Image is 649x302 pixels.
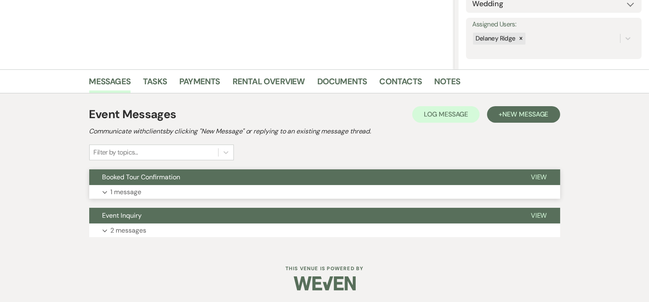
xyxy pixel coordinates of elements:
a: Messages [89,75,131,93]
button: 2 messages [89,224,560,238]
span: Event Inquiry [102,211,142,220]
a: Payments [179,75,220,93]
a: Documents [317,75,367,93]
span: Booked Tour Confirmation [102,173,181,181]
a: Contacts [380,75,422,93]
span: New Message [502,110,548,119]
button: +New Message [487,106,560,123]
button: Log Message [412,106,480,123]
p: 2 messages [111,225,147,236]
button: 1 message [89,185,560,199]
span: View [531,173,547,181]
button: Event Inquiry [89,208,518,224]
div: Delaney Ridge [473,33,517,45]
p: 1 message [111,187,142,197]
button: Booked Tour Confirmation [89,169,518,185]
a: Rental Overview [233,75,305,93]
a: Notes [434,75,460,93]
span: View [531,211,547,220]
div: Filter by topics... [94,147,138,157]
label: Assigned Users: [472,19,635,31]
h1: Event Messages [89,106,176,123]
h2: Communicate with clients by clicking "New Message" or replying to an existing message thread. [89,126,560,136]
a: Tasks [143,75,167,93]
button: View [518,208,560,224]
img: Weven Logo [294,269,356,298]
span: Log Message [424,110,468,119]
button: View [518,169,560,185]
